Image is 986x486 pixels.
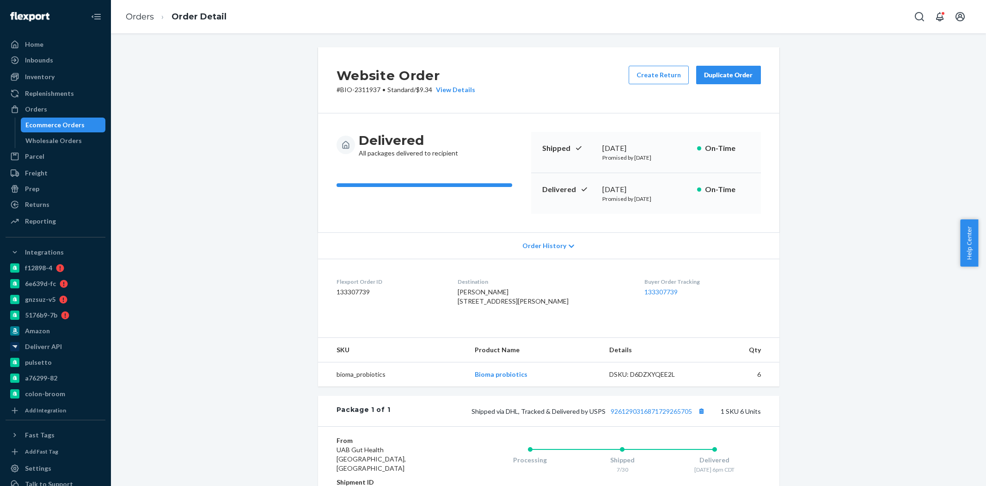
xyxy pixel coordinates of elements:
[432,85,475,94] button: View Details
[6,53,105,68] a: Inbounds
[576,455,668,465] div: Shipped
[318,338,467,362] th: SKU
[25,248,64,257] div: Integrations
[668,455,761,465] div: Delivered
[602,338,704,362] th: Details
[25,342,62,351] div: Deliverr API
[6,371,105,386] a: a76299-82
[25,326,50,336] div: Amazon
[6,261,105,275] a: f12898-4
[25,430,55,440] div: Fast Tags
[6,276,105,291] a: 6e639d-fc
[25,279,56,288] div: 6e639d-fc
[126,12,154,22] a: Orders
[6,37,105,52] a: Home
[609,370,696,379] div: DSKU: D6DZXYQEE2L
[6,149,105,164] a: Parcel
[475,370,527,378] a: Bioma probiotics
[87,7,105,26] button: Close Navigation
[960,219,978,267] button: Help Center
[6,166,105,181] a: Freight
[705,184,750,195] p: On-Time
[910,7,929,26] button: Open Search Box
[6,405,105,416] a: Add Integration
[25,120,85,130] div: Ecommerce Orders
[951,7,969,26] button: Open account menu
[6,308,105,323] a: 5176b9-7b
[25,56,53,65] div: Inbounds
[576,466,668,474] div: 7/30
[337,287,443,297] dd: 133307739
[6,214,105,229] a: Reporting
[6,428,105,442] button: Fast Tags
[359,132,458,158] div: All packages delivered to recipient
[387,86,414,93] span: Standard
[337,278,443,286] dt: Flexport Order ID
[704,70,753,80] div: Duplicate Order
[696,66,761,84] button: Duplicate Order
[644,278,761,286] dt: Buyer Order Tracking
[542,184,595,195] p: Delivered
[542,143,595,154] p: Shipped
[6,355,105,370] a: pulsetto
[458,288,569,305] span: [PERSON_NAME] [STREET_ADDRESS][PERSON_NAME]
[6,339,105,354] a: Deliverr API
[25,263,52,273] div: f12898-4
[171,12,227,22] a: Order Detail
[484,455,576,465] div: Processing
[602,154,690,162] p: Promised by [DATE]
[25,168,48,178] div: Freight
[10,12,49,21] img: Flexport logo
[25,311,57,320] div: 5176b9-7b
[382,86,386,93] span: •
[25,374,57,383] div: a76299-82
[6,386,105,401] a: colon-broom
[25,40,43,49] div: Home
[522,241,566,250] span: Order History
[644,288,678,296] a: 133307739
[6,181,105,196] a: Prep
[25,152,44,161] div: Parcel
[927,458,977,481] iframe: Opens a widget where you can chat to one of our agents
[25,200,49,209] div: Returns
[458,278,630,286] dt: Destination
[668,466,761,474] div: [DATE] 6pm CDT
[704,338,779,362] th: Qty
[25,136,82,145] div: Wholesale Orders
[25,217,56,226] div: Reporting
[337,66,475,85] h2: Website Order
[25,72,55,81] div: Inventory
[25,89,74,98] div: Replenishments
[337,446,406,472] span: UAB Gut Health [GEOGRAPHIC_DATA], [GEOGRAPHIC_DATA]
[602,195,690,203] p: Promised by [DATE]
[25,105,47,114] div: Orders
[6,324,105,338] a: Amazon
[359,132,458,149] h3: Delivered
[25,406,66,414] div: Add Integration
[25,358,52,367] div: pulsetto
[472,407,708,415] span: Shipped via DHL, Tracked & Delivered by USPS
[25,295,55,304] div: gnzsuz-v5
[390,405,760,417] div: 1 SKU 6 Units
[6,446,105,457] a: Add Fast Tag
[337,436,447,445] dt: From
[25,389,65,399] div: colon-broom
[6,245,105,260] button: Integrations
[337,85,475,94] p: # BIO-2311937 / $9.34
[6,86,105,101] a: Replenishments
[25,448,58,455] div: Add Fast Tag
[629,66,689,84] button: Create Return
[602,143,690,154] div: [DATE]
[6,69,105,84] a: Inventory
[318,362,467,387] td: bioma_probiotics
[611,407,692,415] a: 9261290316871729265705
[467,338,602,362] th: Product Name
[25,184,39,193] div: Prep
[6,197,105,212] a: Returns
[337,405,391,417] div: Package 1 of 1
[21,133,106,148] a: Wholesale Orders
[21,118,106,132] a: Ecommerce Orders
[6,461,105,476] a: Settings
[931,7,949,26] button: Open notifications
